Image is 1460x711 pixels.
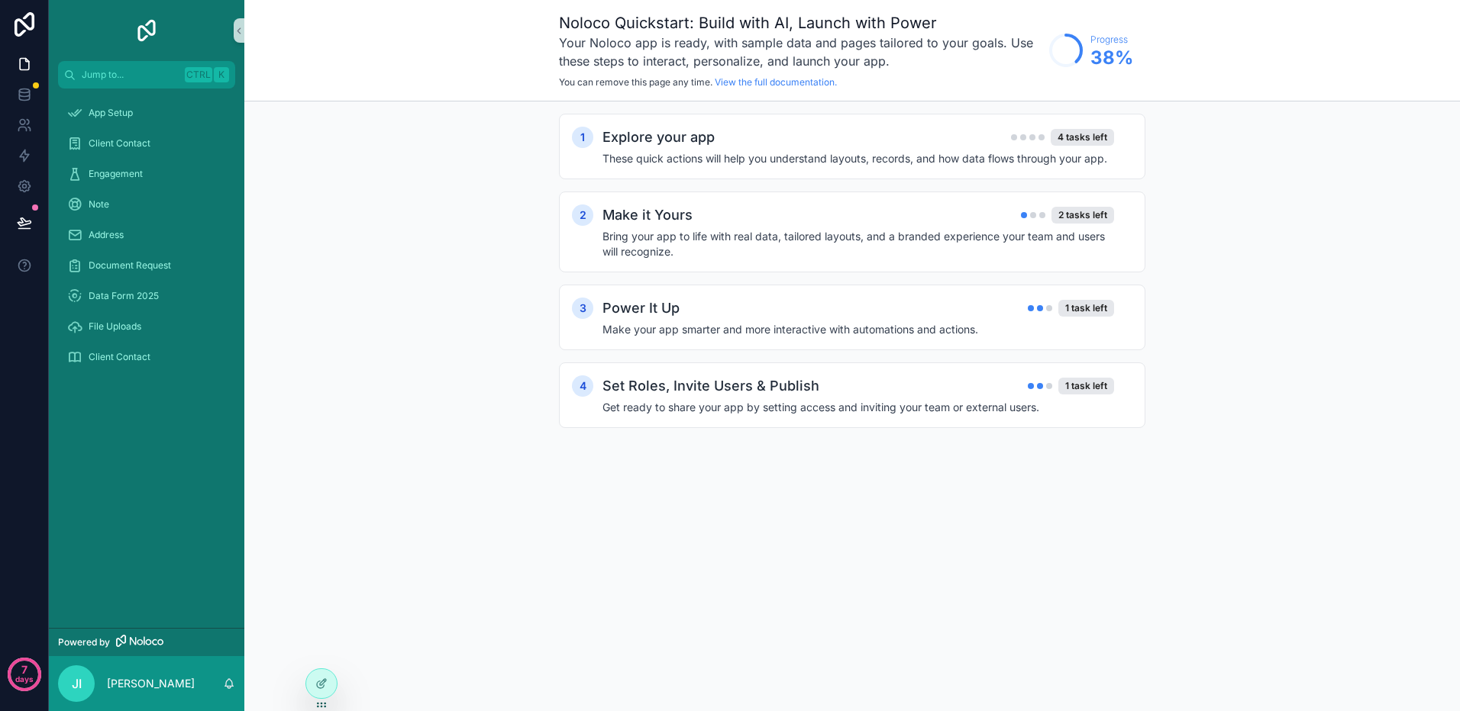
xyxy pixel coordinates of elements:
span: Progress [1090,34,1133,46]
a: Note [58,191,235,218]
div: scrollable content [49,88,244,628]
span: JI [72,674,82,693]
span: Document Request [89,259,171,272]
a: Client Contact [58,343,235,371]
span: Ctrl [185,67,212,82]
button: Jump to...CtrlK [58,61,235,88]
span: App Setup [89,107,133,119]
a: Data Form 2025 [58,282,235,310]
a: Client Contact [58,130,235,157]
a: Powered by [49,628,244,656]
span: Engagement [89,168,143,180]
a: App Setup [58,99,235,127]
p: days [15,668,34,690]
span: Address [89,229,124,241]
p: 7 [21,662,27,677]
span: File Uploads [89,320,141,333]
span: Note [89,198,109,211]
span: K [215,69,228,81]
a: View the full documentation. [715,76,837,88]
p: [PERSON_NAME] [107,676,195,691]
a: Address [58,221,235,249]
a: Document Request [58,252,235,279]
h1: Noloco Quickstart: Build with AI, Launch with Power [559,12,1042,34]
a: Engagement [58,160,235,188]
span: Jump to... [82,69,179,81]
span: Data Form 2025 [89,290,159,302]
span: You can remove this page any time. [559,76,712,88]
span: Client Contact [89,351,150,363]
span: Client Contact [89,137,150,150]
span: Powered by [58,636,110,648]
span: 38 % [1090,46,1133,70]
h3: Your Noloco app is ready, with sample data and pages tailored to your goals. Use these steps to i... [559,34,1042,70]
a: File Uploads [58,313,235,340]
img: App logo [134,18,159,43]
